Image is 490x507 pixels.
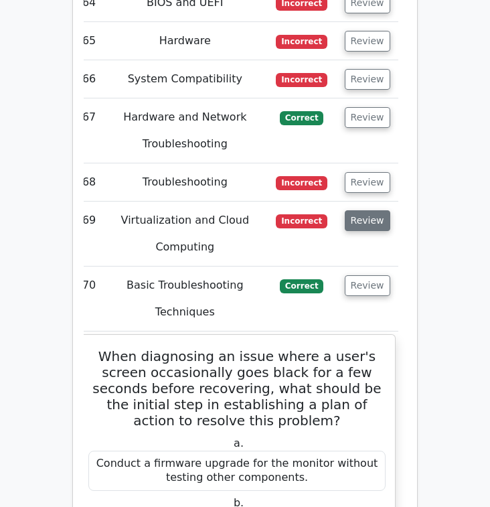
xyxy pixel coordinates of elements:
[276,176,327,190] span: Incorrect
[280,279,323,293] span: Correct
[345,210,390,231] button: Review
[87,348,387,429] h5: When diagnosing an issue where a user's screen occasionally goes black for a few seconds before r...
[102,163,267,202] td: Troubleshooting
[280,111,323,125] span: Correct
[76,22,102,60] td: 65
[276,214,327,228] span: Incorrect
[76,202,102,267] td: 69
[88,451,386,491] div: Conduct a firmware upgrade for the monitor without testing other components.
[76,163,102,202] td: 68
[345,31,390,52] button: Review
[102,22,267,60] td: Hardware
[76,98,102,163] td: 67
[276,73,327,86] span: Incorrect
[102,267,267,332] td: Basic Troubleshooting Techniques
[234,437,244,449] span: a.
[345,275,390,296] button: Review
[76,60,102,98] td: 66
[102,202,267,267] td: Virtualization and Cloud Computing
[102,60,267,98] td: System Compatibility
[345,172,390,193] button: Review
[345,69,390,90] button: Review
[276,35,327,48] span: Incorrect
[76,267,102,332] td: 70
[345,107,390,128] button: Review
[102,98,267,163] td: Hardware and Network Troubleshooting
